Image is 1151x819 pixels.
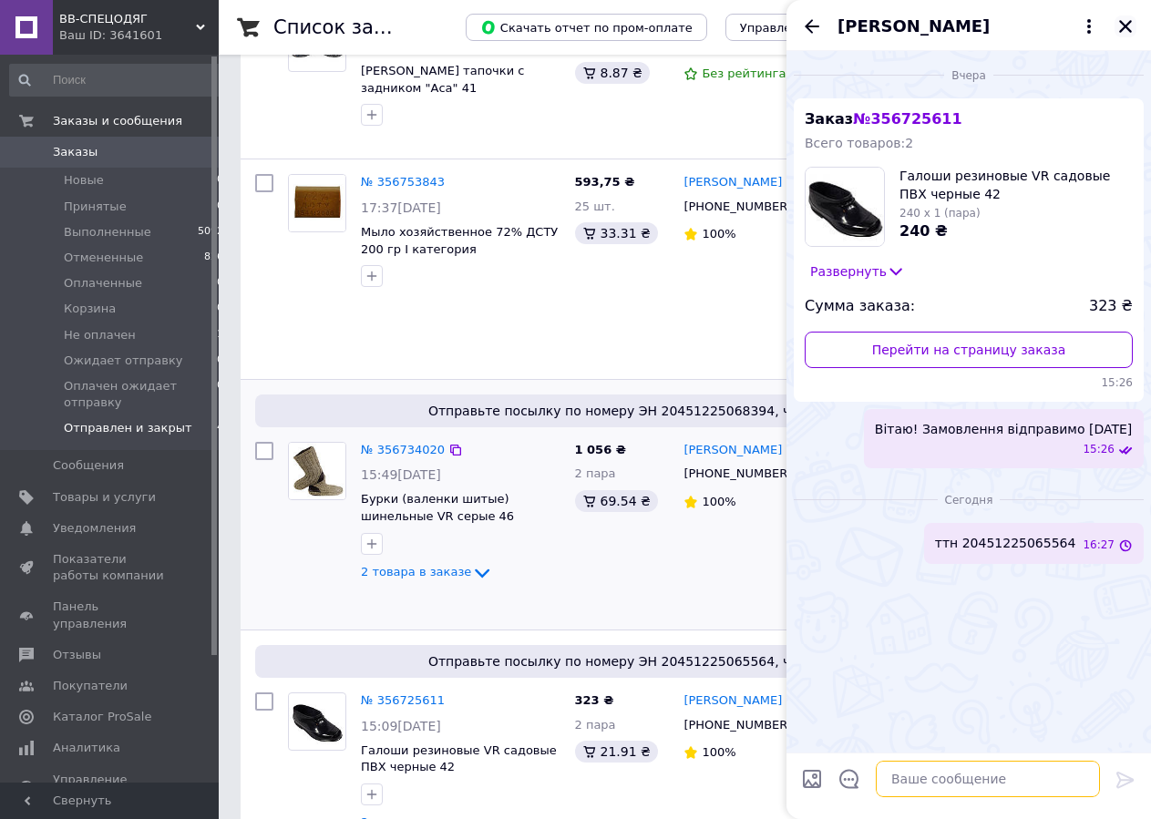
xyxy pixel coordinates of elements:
span: 240 ₴ [899,222,948,240]
span: Вчера [944,68,993,84]
span: 0 [217,353,223,369]
span: Отправьте посылку по номеру ЭН 20451225065564, чтобы получить оплату [262,652,1107,671]
span: Уведомления [53,520,136,537]
span: № 356725611 [853,110,961,128]
span: 323 ₴ [575,693,614,707]
span: Оплаченные [64,275,142,292]
span: ВВ-СПЕЦОДЯГ [59,11,196,27]
span: ттн 20451225065564 [935,534,1076,553]
span: Управление сайтом [53,772,169,804]
span: Скачать отчет по пром-оплате [480,19,693,36]
span: 15:09[DATE] [361,719,441,733]
div: 11.08.2025 [794,66,1144,84]
span: 100% [702,495,735,508]
span: 100% [702,745,735,759]
a: [PERSON_NAME] [683,692,782,710]
a: № 356734020 [361,443,445,456]
span: Не оплачен [64,327,136,343]
span: Отправлен и закрыт [64,420,192,436]
span: Новые [64,172,104,189]
span: Сумма заказа: [805,296,915,317]
span: 2 товара в заказе [361,565,471,578]
img: Фото товару [289,443,345,499]
a: Фото товару [288,442,346,500]
span: 4 [217,420,223,436]
a: Перейти на страницу заказа [805,332,1133,368]
span: Показатели работы компании [53,551,169,584]
span: Сообщения [53,457,124,474]
span: 17:37[DATE] [361,200,441,215]
button: Управление статусами [725,14,898,41]
div: 8.87 ₴ [575,62,650,84]
span: 323 ₴ [1089,296,1133,317]
div: Ваш ID: 3641601 [59,27,219,44]
span: Отзывы [53,647,101,663]
img: Фото товару [289,695,345,748]
span: 25 шт. [575,200,615,213]
div: 12.08.2025 [794,490,1144,508]
span: [PERSON_NAME] [838,15,990,38]
span: 826 [204,250,223,266]
span: Галоши резиновые VR садовые ПВХ черные 42 [899,167,1133,203]
span: 0 [217,275,223,292]
span: Управление статусами [740,21,883,35]
a: № 356725611 [361,693,445,707]
span: Всего товаров: 2 [805,136,913,150]
span: 16:27 12.08.2025 [1083,537,1115,553]
span: Вітаю! Замовлення відправимо [DATE] [875,420,1132,438]
a: Фото товару [288,692,346,751]
span: 240 x 1 (пара) [899,207,981,220]
span: Сегодня [938,493,1001,508]
span: Панель управления [53,599,169,631]
a: 2 товара в заказе [361,565,493,578]
span: 1 056 ₴ [575,443,626,456]
img: Фото товару [289,175,345,231]
a: [PERSON_NAME] [683,442,782,459]
span: 15:49[DATE] [361,467,441,482]
button: Открыть шаблоны ответов [838,767,861,791]
span: Выполненные [64,224,151,241]
span: 15:26 11.08.2025 [1083,442,1115,457]
h1: Список заказов [273,16,430,38]
span: Без рейтинга [702,67,786,80]
span: 0 [217,199,223,215]
span: 0 [217,301,223,317]
div: 69.54 ₴ [575,490,658,512]
a: [PERSON_NAME] тапочки с задником "Аса" 41 [361,64,524,95]
a: № 356753843 [361,175,445,189]
div: [PHONE_NUMBER] [680,713,796,737]
span: Заказ [805,110,962,128]
span: Корзина [64,301,116,317]
a: Мыло хозяйственное 72% ДСТУ 200 гр I категория [361,225,558,256]
span: Заказы и сообщения [53,113,182,129]
span: Заказы [53,144,98,160]
button: Закрыть [1115,15,1136,37]
span: Покупатели [53,678,128,694]
img: 3788322518_w100_h100_galoshi-rezinovye-vr.jpg [806,168,884,246]
button: Развернуть [805,261,910,282]
span: Отмененные [64,250,143,266]
span: Принятые [64,199,127,215]
span: 1 [217,327,223,343]
span: 0 [217,172,223,189]
span: Каталог ProSale [53,709,151,725]
span: Аналитика [53,740,120,756]
span: Товары и услуги [53,489,156,506]
span: 100% [702,227,735,241]
span: Ожидает отправку [64,353,183,369]
span: Отправьте посылку по номеру ЭН 20451225068394, чтобы получить оплату [262,402,1107,420]
span: 0 [217,378,223,411]
button: [PERSON_NAME] [838,15,1100,38]
a: Галоши резиновые VR садовые ПВХ черные 42 [361,743,557,774]
span: Оплачен ожидает отправку [64,378,217,411]
div: 33.31 ₴ [575,222,658,244]
div: [PHONE_NUMBER] [680,462,796,486]
a: Бурки (валенки шитые) шинельные VR серые 46 [361,492,514,523]
a: Фото товару [288,174,346,232]
button: Назад [801,15,823,37]
a: [PERSON_NAME] [683,174,782,191]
